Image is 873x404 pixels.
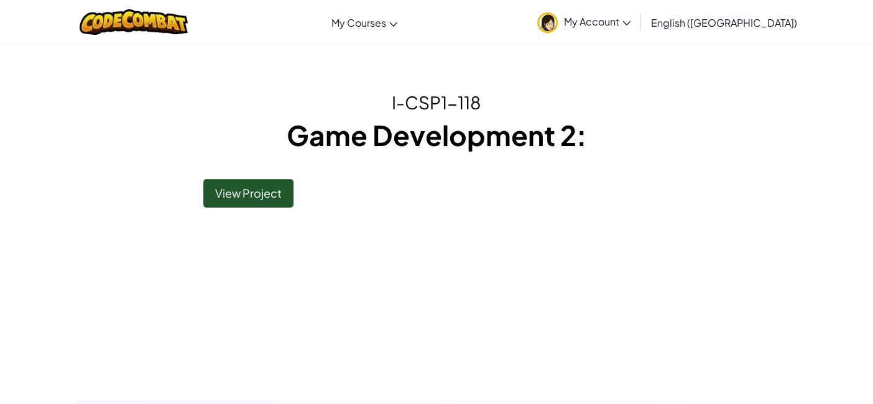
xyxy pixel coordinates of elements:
[650,16,797,29] span: English ([GEOGRAPHIC_DATA])
[82,116,791,154] h1: Game Development 2:
[564,15,630,28] span: My Account
[325,6,404,39] a: My Courses
[537,12,558,33] img: avatar
[203,179,293,208] a: View Project
[82,90,791,116] h2: I-CSP1-118
[644,6,803,39] a: English ([GEOGRAPHIC_DATA])
[80,9,188,35] img: CodeCombat logo
[531,2,637,42] a: My Account
[331,16,386,29] span: My Courses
